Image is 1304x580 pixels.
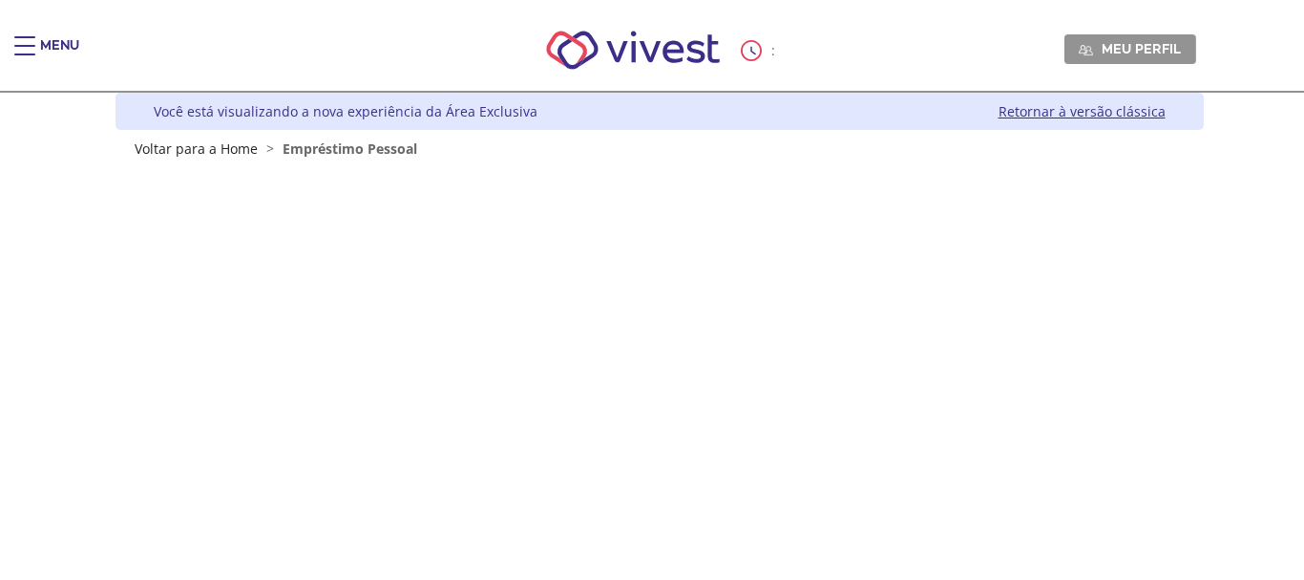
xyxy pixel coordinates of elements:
[1079,43,1093,57] img: Meu perfil
[525,10,742,91] img: Vivest
[999,102,1166,120] a: Retornar à versão clássica
[1102,40,1181,57] span: Meu perfil
[135,140,258,158] a: Voltar para a Home
[262,140,279,158] span: >
[741,40,779,61] div: :
[101,93,1204,580] div: Vivest
[283,140,417,158] span: Empréstimo Pessoal
[154,102,537,120] div: Você está visualizando a nova experiência da Área Exclusiva
[1064,34,1196,63] a: Meu perfil
[40,36,79,75] div: Menu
